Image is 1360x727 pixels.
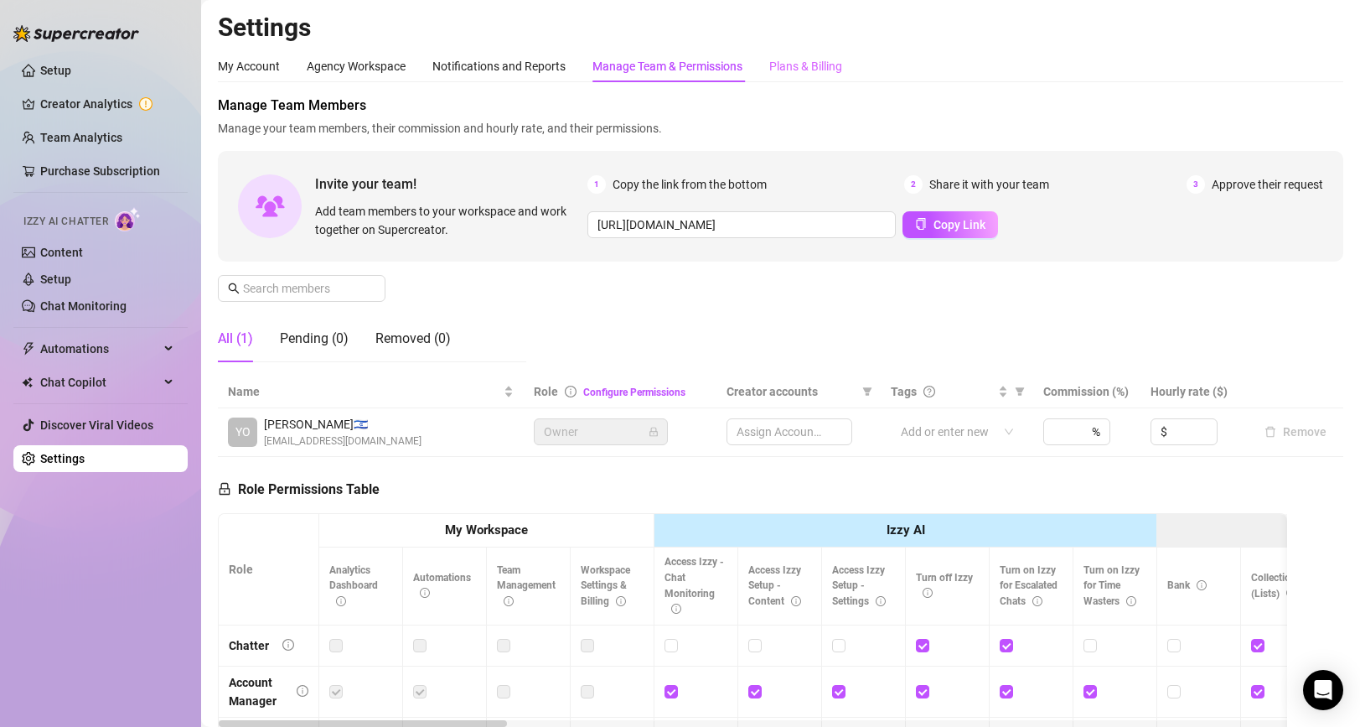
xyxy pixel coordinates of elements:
[504,596,514,606] span: info-circle
[1167,579,1207,591] span: Bank
[40,91,174,117] a: Creator Analytics exclamation-circle
[1011,379,1028,404] span: filter
[915,218,927,230] span: copy
[228,382,500,401] span: Name
[1015,387,1025,397] span: filter
[264,415,421,434] span: [PERSON_NAME] 🇮🇱
[887,522,925,537] strong: Izzy AI
[1286,588,1296,598] span: info-circle
[218,480,380,500] h5: Role Permissions Table
[40,64,71,77] a: Setup
[218,119,1343,138] span: Manage your team members, their commission and hourly rate, and their permissions.
[413,572,471,600] span: Automations
[649,427,659,437] span: lock
[218,482,231,496] span: lock
[40,335,159,362] span: Automations
[218,329,253,349] div: All (1)
[613,175,767,194] span: Copy the link from the bottom
[315,202,581,239] span: Add team members to your workspace and work together on Supercreator.
[229,673,283,710] div: Account Manager
[297,685,308,697] span: info-circle
[587,175,606,194] span: 1
[876,596,886,606] span: info-circle
[534,385,558,398] span: Role
[40,418,153,432] a: Discover Viral Videos
[218,376,524,408] th: Name
[218,12,1343,44] h2: Settings
[336,596,346,606] span: info-circle
[1000,564,1057,608] span: Turn on Izzy for Escalated Chats
[40,369,159,396] span: Chat Copilot
[375,329,451,349] div: Removed (0)
[1126,596,1136,606] span: info-circle
[243,279,362,298] input: Search members
[1140,376,1248,408] th: Hourly rate ($)
[902,211,998,238] button: Copy Link
[929,175,1049,194] span: Share it with your team
[40,273,71,286] a: Setup
[1303,670,1343,710] div: Open Intercom Messenger
[307,57,406,75] div: Agency Workspace
[664,556,724,615] span: Access Izzy - Chat Monitoring
[22,376,33,388] img: Chat Copilot
[235,423,251,441] span: YO
[904,175,923,194] span: 2
[432,57,566,75] div: Notifications and Reports
[544,419,658,444] span: Owner
[1033,376,1140,408] th: Commission (%)
[791,596,801,606] span: info-circle
[727,382,856,401] span: Creator accounts
[40,246,83,259] a: Content
[40,164,160,178] a: Purchase Subscription
[315,174,587,195] span: Invite your team!
[581,564,630,608] span: Workspace Settings & Billing
[1258,422,1333,442] button: Remove
[229,636,269,655] div: Chatter
[616,596,626,606] span: info-circle
[916,572,973,600] span: Turn off Izzy
[40,131,122,144] a: Team Analytics
[218,57,280,75] div: My Account
[280,329,349,349] div: Pending (0)
[1212,175,1323,194] span: Approve their request
[671,604,681,614] span: info-circle
[445,522,528,537] strong: My Workspace
[115,207,141,231] img: AI Chatter
[832,564,886,608] span: Access Izzy Setup - Settings
[1197,580,1207,590] span: info-circle
[1251,572,1301,600] span: Collections (Lists)
[40,452,85,465] a: Settings
[592,57,742,75] div: Manage Team & Permissions
[219,514,319,626] th: Role
[933,218,985,231] span: Copy Link
[228,283,240,294] span: search
[264,434,421,449] span: [EMAIL_ADDRESS][DOMAIN_NAME]
[923,386,935,397] span: question-circle
[40,299,127,313] a: Chat Monitoring
[282,639,294,651] span: info-circle
[862,387,872,397] span: filter
[1032,596,1042,606] span: info-circle
[23,214,108,230] span: Izzy AI Chatter
[748,564,801,608] span: Access Izzy Setup - Content
[218,96,1343,116] span: Manage Team Members
[420,588,430,598] span: info-circle
[859,379,876,404] span: filter
[497,564,556,608] span: Team Management
[22,342,35,356] span: thunderbolt
[923,588,933,598] span: info-circle
[565,386,577,397] span: info-circle
[1187,175,1205,194] span: 3
[329,564,378,608] span: Analytics Dashboard
[1083,564,1140,608] span: Turn on Izzy for Time Wasters
[769,57,842,75] div: Plans & Billing
[13,25,139,42] img: logo-BBDzfeDw.svg
[891,382,917,401] span: Tags
[583,387,685,398] a: Configure Permissions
